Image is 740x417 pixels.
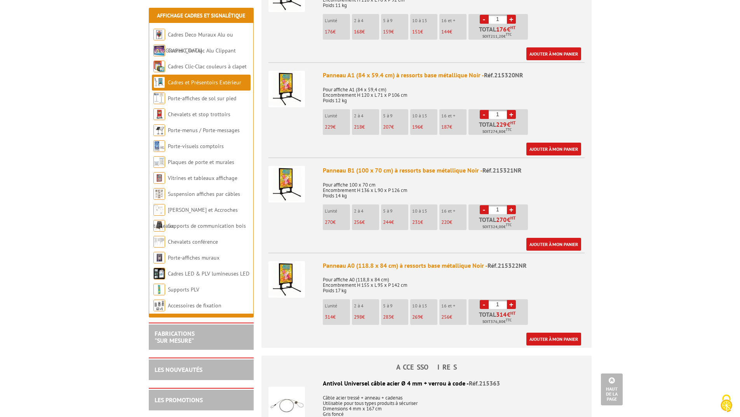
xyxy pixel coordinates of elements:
[412,208,437,214] p: 10 à 15
[354,220,379,225] p: €
[506,32,512,37] sup: TTC
[168,238,218,245] a: Chevalets conférence
[153,206,238,229] a: [PERSON_NAME] et Accroches tableaux
[157,12,245,19] a: Affichage Cadres et Signalétique
[496,121,507,127] span: 229
[323,166,585,175] div: Panneau B1 (100 x 70 cm) à ressorts base métallique Noir -
[441,303,467,309] p: 16 et +
[323,71,585,80] div: Panneau A1 (84 x 59.4 cm) à ressorts base métallique Noir -
[383,314,408,320] p: €
[354,124,362,130] span: 218
[507,121,510,127] span: €
[526,333,581,345] a: Ajouter à mon panier
[153,77,165,88] img: Cadres et Présentoirs Extérieur
[717,394,736,413] img: Cookies (fenêtre modale)
[496,216,507,223] span: 270
[168,222,246,229] a: Supports de communication bois
[325,220,350,225] p: €
[506,127,512,132] sup: TTC
[412,29,437,35] p: €
[507,216,510,223] span: €
[441,28,449,35] span: 144
[383,314,391,320] span: 283
[470,121,528,135] p: Total
[325,124,333,130] span: 229
[155,396,203,404] a: LES PROMOTIONS
[441,220,467,225] p: €
[383,208,408,214] p: 5 à 9
[507,311,510,318] span: €
[441,124,467,130] p: €
[155,330,195,344] a: FABRICATIONS"Sur Mesure"
[412,124,437,130] p: €
[325,29,350,35] p: €
[168,95,236,102] a: Porte-affiches de sol sur pied
[168,302,221,309] a: Accessoires de fixation
[526,143,581,155] a: Ajouter à mon panier
[325,303,350,309] p: L'unité
[412,113,437,119] p: 10 à 15
[354,113,379,119] p: 2 à 4
[168,127,240,134] a: Porte-menus / Porte-messages
[325,314,333,320] span: 314
[491,129,503,135] span: 274,80
[153,236,165,248] img: Chevalets conférence
[153,140,165,152] img: Porte-visuels comptoirs
[412,28,420,35] span: 151
[325,18,350,23] p: L'unité
[168,47,236,54] a: Cadres Clic-Clac Alu Clippant
[491,224,503,230] span: 324,00
[488,262,527,269] span: Réf.215322NR
[506,318,512,322] sup: TTC
[526,47,581,60] a: Ajouter à mon panier
[268,71,305,107] img: Panneau A1 (84 x 59.4 cm) à ressorts base métallique Noir
[383,303,408,309] p: 5 à 9
[168,286,199,293] a: Supports PLV
[153,61,165,72] img: Cadres Clic-Clac couleurs à clapet
[323,272,585,293] p: Pour affiche A0 (118,8 x 84 cm) Encombrement H 155 x L 95 x P 142 cm Poids 17 kg
[470,216,528,230] p: Total
[153,188,165,200] img: Suspension affiches par câbles
[354,29,379,35] p: €
[480,205,489,214] a: -
[601,373,623,405] a: Haut de la page
[507,300,516,309] a: +
[268,261,305,298] img: Panneau A0 (118.8 x 84 cm) à ressorts base métallique Noir
[507,15,516,24] a: +
[383,29,408,35] p: €
[168,63,247,70] a: Cadres Clic-Clac couleurs à clapet
[383,219,391,225] span: 244
[153,124,165,136] img: Porte-menus / Porte-messages
[441,208,467,214] p: 16 et +
[412,314,420,320] span: 269
[354,219,362,225] span: 256
[482,224,512,230] span: Soit €
[325,208,350,214] p: L'unité
[441,113,467,119] p: 16 et +
[168,270,249,277] a: Cadres LED & PLV lumineuses LED
[323,261,585,270] div: Panneau A0 (118.8 x 84 cm) à ressorts base métallique Noir -
[268,379,585,388] div: Antivol Universel câble acier Ø 4 mm + verrou à code -
[153,92,165,104] img: Porte-affiches de sol sur pied
[470,311,528,325] p: Total
[510,311,515,316] sup: HT
[168,111,230,118] a: Chevalets et stop trottoirs
[496,26,507,32] span: 176
[383,124,391,130] span: 207
[510,215,515,221] sup: HT
[507,205,516,214] a: +
[325,28,333,35] span: 176
[325,314,350,320] p: €
[354,208,379,214] p: 2 à 4
[153,284,165,295] img: Supports PLV
[354,314,379,320] p: €
[507,110,516,119] a: +
[383,220,408,225] p: €
[482,129,512,135] span: Soit €
[354,303,379,309] p: 2 à 4
[482,166,522,174] span: Réf.215321NR
[470,26,528,40] p: Total
[268,390,585,417] p: Câble acier tressé + anneau + cadenas Utilisable pour tous types produits à sécuriser Dimensions ...
[168,190,240,197] a: Suspension affiches par câbles
[153,172,165,184] img: Vitrines et tableaux affichage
